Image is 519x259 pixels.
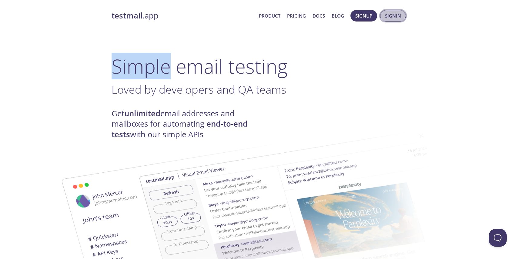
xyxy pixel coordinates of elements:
[259,12,280,20] a: Product
[112,108,259,140] h4: Get email addresses and mailboxes for automating with our simple APIs
[380,10,406,22] button: Signin
[313,12,325,20] a: Docs
[112,55,407,78] h1: Simple email testing
[112,11,254,21] a: testmail.app
[385,12,401,20] span: Signin
[124,108,160,119] strong: unlimited
[112,82,286,97] span: Loved by developers and QA teams
[112,118,248,139] strong: end-to-end tests
[287,12,306,20] a: Pricing
[350,10,377,22] button: Signup
[489,229,507,247] iframe: Help Scout Beacon - Open
[112,10,142,21] strong: testmail
[355,12,372,20] span: Signup
[332,12,344,20] a: Blog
